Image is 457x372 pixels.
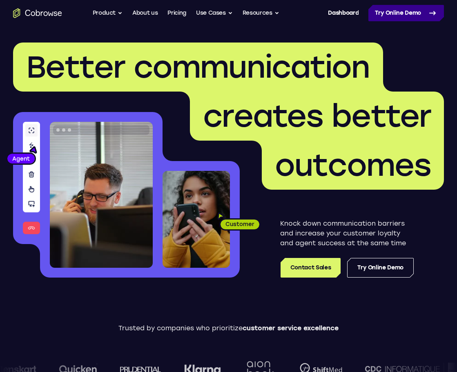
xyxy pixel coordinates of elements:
[243,5,279,21] button: Resources
[163,171,230,268] img: A customer holding their phone
[203,98,431,134] span: creates better
[167,5,186,21] a: Pricing
[368,5,444,21] a: Try Online Demo
[275,147,431,184] span: outcomes
[280,219,414,248] p: Knock down communication barriers and increase your customer loyalty and agent success at the sam...
[13,8,62,18] a: Go to the home page
[347,258,414,278] a: Try Online Demo
[328,5,359,21] a: Dashboard
[243,324,339,332] span: customer service excellence
[281,258,341,278] a: Contact Sales
[196,5,233,21] button: Use Cases
[50,122,153,268] img: A customer support agent talking on the phone
[132,5,158,21] a: About us
[93,5,123,21] button: Product
[26,49,370,85] span: Better communication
